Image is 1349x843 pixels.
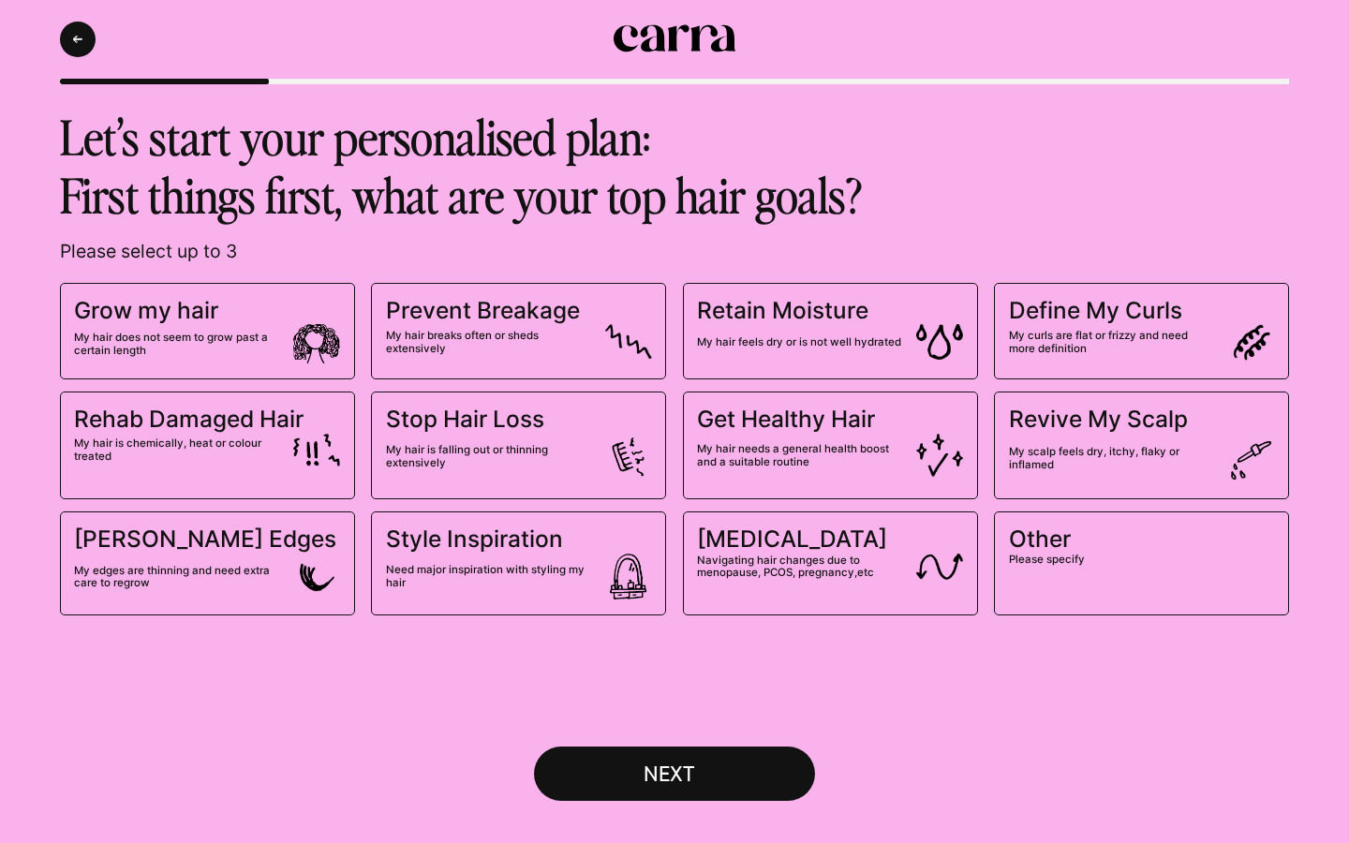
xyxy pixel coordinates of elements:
[1009,525,1071,553] span: Other
[60,107,1181,223] h2: Let’s start your personalised plan: First things first, what are your top hair goals?
[1009,296,1182,324] span: Define My Curls
[697,405,875,433] span: Get Healthy Hair
[386,564,591,590] span: Need major inspiration with styling my hair
[697,443,902,469] span: My hair needs a general health boost and a suitable routine
[697,525,887,553] span: [MEDICAL_DATA]
[615,762,734,787] div: NEXT
[1009,554,1262,567] span: Please specify
[697,555,902,581] span: Navigating hair changes due to menopause, PCOS, pregnancy,etc
[386,444,591,470] span: My hair is falling out or thinning extensively
[74,296,218,324] span: Grow my hair
[60,22,96,57] button: Back
[1009,405,1188,433] span: Revive My Scalp
[60,240,237,262] b: Please select up to 3
[386,525,563,553] span: Style Inspiration
[74,437,279,464] span: My hair is chemically, heat or colour treated
[74,565,279,591] span: My edges are thinning and need extra care to regrow
[386,330,591,356] span: My hair breaks often or sheds extensively
[74,332,279,358] span: My hair does not seem to grow past a certain length
[386,296,580,324] span: Prevent Breakage
[697,296,868,324] span: Retain Moisture
[74,405,304,433] span: Rehab Damaged Hair
[697,336,902,349] span: My hair feels dry or is not well hydrated
[1009,330,1214,356] span: My curls are flat or frizzy and need more definition
[386,405,544,433] span: Stop Hair Loss
[74,525,336,553] span: [PERSON_NAME] Edges
[534,747,815,801] button: NEXT
[1009,446,1214,472] span: My scalp feels dry, itchy, flaky or inflamed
